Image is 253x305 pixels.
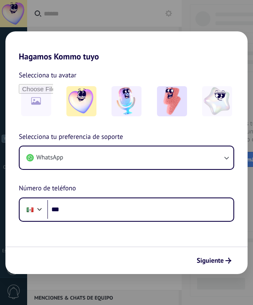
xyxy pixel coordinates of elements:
[19,70,76,81] span: Selecciona tu avatar
[19,132,123,143] span: Selecciona tu preferencia de soporte
[157,86,187,116] img: -3.jpeg
[66,86,96,116] img: -1.jpeg
[36,154,63,162] span: WhatsApp
[20,146,233,169] button: WhatsApp
[193,254,235,268] button: Siguiente
[19,183,76,194] span: Número de teléfono
[111,86,142,116] img: -2.jpeg
[5,31,248,62] h2: Hagamos Kommo tuyo
[197,258,224,264] span: Siguiente
[22,201,38,218] div: Mexico: + 52
[202,86,232,116] img: -4.jpeg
